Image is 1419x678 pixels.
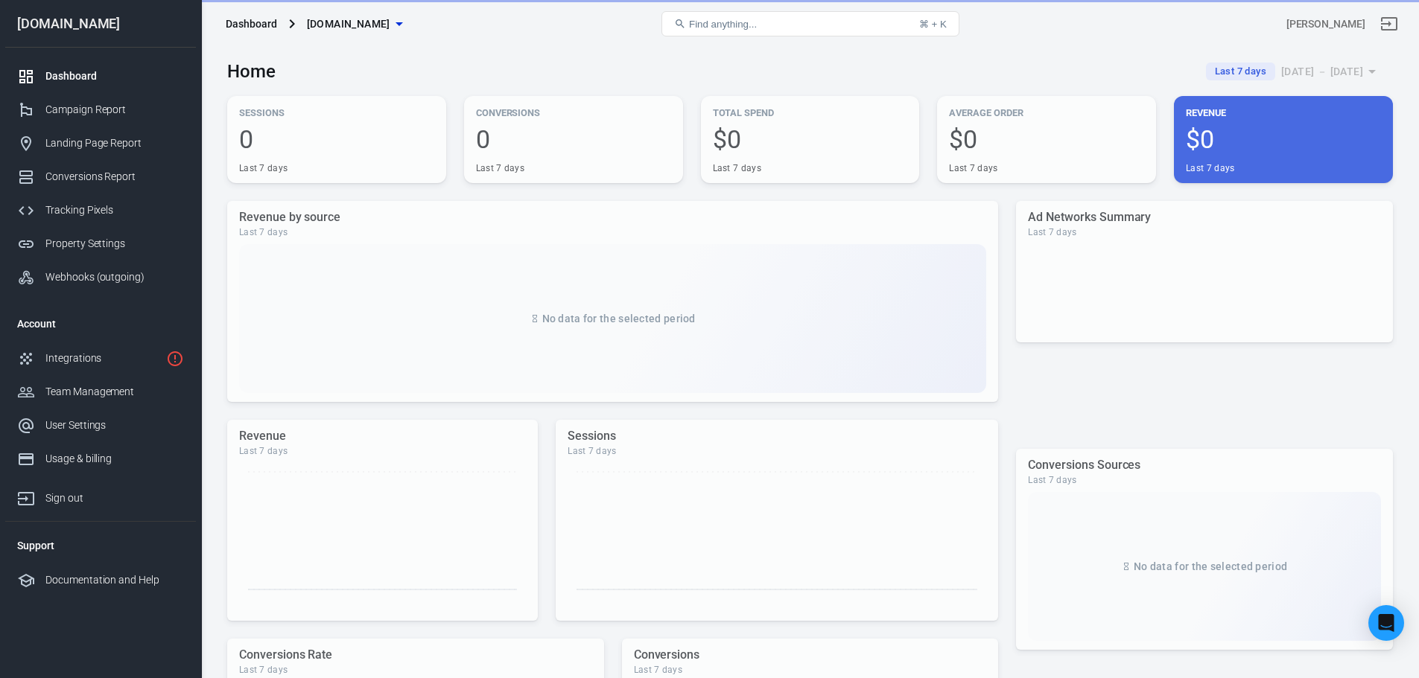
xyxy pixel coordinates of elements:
[5,160,196,194] a: Conversions Report
[5,17,196,31] div: [DOMAIN_NAME]
[5,375,196,409] a: Team Management
[5,442,196,476] a: Usage & billing
[5,528,196,563] li: Support
[45,202,184,218] div: Tracking Pixels
[5,227,196,260] a: Property Settings
[5,342,196,375] a: Integrations
[5,194,196,227] a: Tracking Pixels
[919,19,947,30] div: ⌘ + K
[307,15,390,33] span: lelovibes.com
[45,451,184,467] div: Usage & billing
[661,11,959,36] button: Find anything...⌘ + K
[45,269,184,285] div: Webhooks (outgoing)
[227,61,276,82] h3: Home
[45,351,160,366] div: Integrations
[5,127,196,160] a: Landing Page Report
[45,68,184,84] div: Dashboard
[45,135,184,151] div: Landing Page Report
[1371,6,1407,42] a: Sign out
[5,60,196,93] a: Dashboard
[5,409,196,442] a: User Settings
[226,16,277,31] div: Dashboard
[45,418,184,433] div: User Settings
[45,490,184,506] div: Sign out
[45,169,184,185] div: Conversions Report
[301,10,408,38] button: [DOMAIN_NAME]
[5,260,196,294] a: Webhooks (outgoing)
[1286,16,1365,32] div: Account id: ALiREBa8
[45,572,184,588] div: Documentation and Help
[1368,605,1404,641] div: Open Intercom Messenger
[45,102,184,118] div: Campaign Report
[689,19,757,30] span: Find anything...
[45,236,184,252] div: Property Settings
[5,476,196,515] a: Sign out
[45,384,184,400] div: Team Management
[166,350,184,368] svg: 1 networks not verified yet
[5,93,196,127] a: Campaign Report
[5,306,196,342] li: Account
